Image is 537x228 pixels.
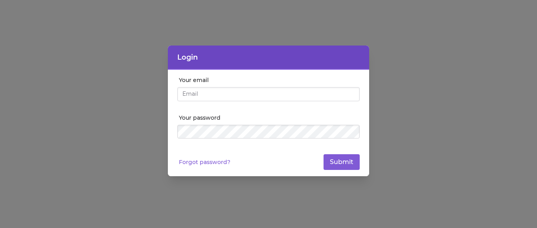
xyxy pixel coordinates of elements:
[179,158,230,166] a: Forgot password?
[179,114,360,122] label: Your password
[168,46,369,70] header: Login
[177,87,360,101] input: Email
[324,154,360,170] button: Submit
[179,76,360,84] label: Your email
